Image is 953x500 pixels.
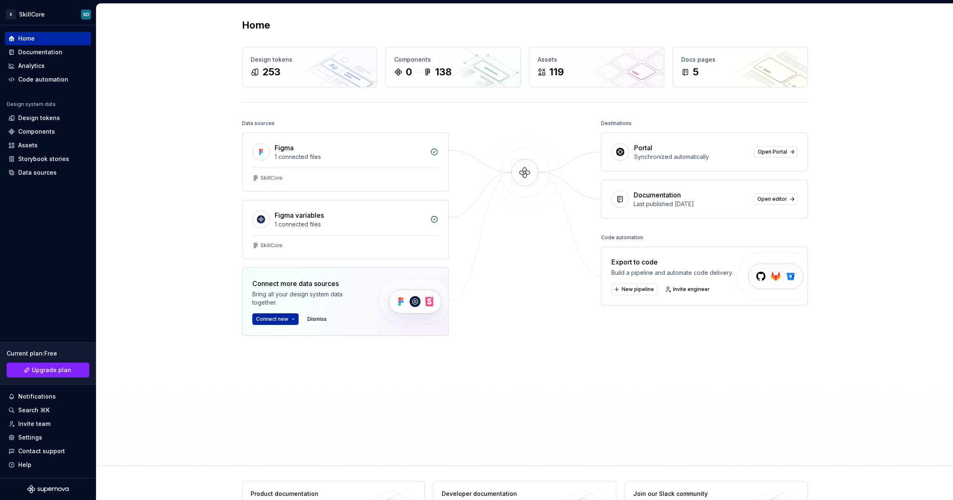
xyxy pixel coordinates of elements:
div: 5 [693,65,699,79]
div: Design tokens [18,114,60,122]
div: Invite team [18,420,50,428]
div: Synchronized automatically [634,153,749,161]
div: Data sources [242,118,275,129]
h2: Home [242,19,270,32]
div: Components [18,127,55,136]
div: Components [394,55,512,64]
div: S [6,10,16,19]
a: Design tokens253 [242,47,377,87]
div: Assets [538,55,656,64]
a: Assets119 [529,47,664,87]
a: Storybook stories [5,152,91,166]
div: 119 [549,65,564,79]
button: Notifications [5,390,91,403]
div: Search ⌘K [18,406,50,414]
div: Contact support [18,447,65,455]
a: Open editor [754,193,797,205]
div: Docs pages [681,55,799,64]
div: Storybook stories [18,155,69,163]
a: Components [5,125,91,138]
div: 138 [435,65,452,79]
div: Help [18,461,31,469]
span: Dismiss [307,316,327,322]
span: Connect new [256,316,288,322]
a: Data sources [5,166,91,179]
div: 0 [406,65,412,79]
a: Code automation [5,73,91,86]
button: Dismiss [304,313,330,325]
span: Open Portal [758,149,787,155]
div: Portal [634,143,652,153]
div: Join our Slack community [633,490,754,498]
div: Destinations [601,118,632,129]
span: Upgrade plan [32,366,71,374]
div: Assets [18,141,38,149]
div: Code automation [18,75,68,84]
a: Invite team [5,417,91,430]
div: 1 connected files [275,153,425,161]
span: New pipeline [622,286,654,293]
div: Data sources [18,168,57,177]
span: Invite engineer [673,286,710,293]
a: Home [5,32,91,45]
button: SSkillCoreSD [2,5,94,23]
a: Docs pages5 [673,47,808,87]
div: Bring all your design system data together. [252,290,364,307]
div: Documentation [634,190,681,200]
a: Invite engineer [663,284,714,295]
button: Search ⌘K [5,404,91,417]
div: 253 [262,65,280,79]
button: Contact support [5,445,91,458]
div: Figma variables [275,210,324,220]
a: Upgrade plan [7,363,89,377]
div: Current plan : Free [7,349,89,358]
div: Design tokens [251,55,369,64]
a: Design tokens [5,111,91,125]
button: Help [5,458,91,471]
a: Components0138 [386,47,521,87]
a: Documentation [5,46,91,59]
div: SD [83,11,89,18]
a: Assets [5,139,91,152]
div: SkillCore [261,175,283,181]
div: Export to code [611,257,733,267]
div: Design system data [7,101,55,108]
button: Connect new [252,313,299,325]
div: Code automation [601,232,643,243]
a: Open Portal [754,146,797,158]
div: SkillCore [19,10,45,19]
a: Settings [5,431,91,444]
div: Notifications [18,392,56,401]
svg: Supernova Logo [27,485,69,493]
a: Analytics [5,59,91,72]
span: Open editor [757,196,787,202]
div: Build a pipeline and automate code delivery. [611,269,733,277]
div: Figma [275,143,294,153]
div: Documentation [18,48,62,56]
div: Settings [18,433,42,442]
a: Figma variables1 connected filesSkillCore [242,200,449,259]
a: Figma1 connected filesSkillCore [242,132,449,192]
div: 1 connected files [275,220,425,228]
div: Product documentation [251,490,371,498]
div: Developer documentation [442,490,562,498]
div: Connect more data sources [252,279,364,288]
div: Home [18,34,35,43]
button: New pipeline [611,284,658,295]
div: Last published [DATE] [634,200,749,208]
div: Analytics [18,62,45,70]
div: SkillCore [261,242,283,249]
